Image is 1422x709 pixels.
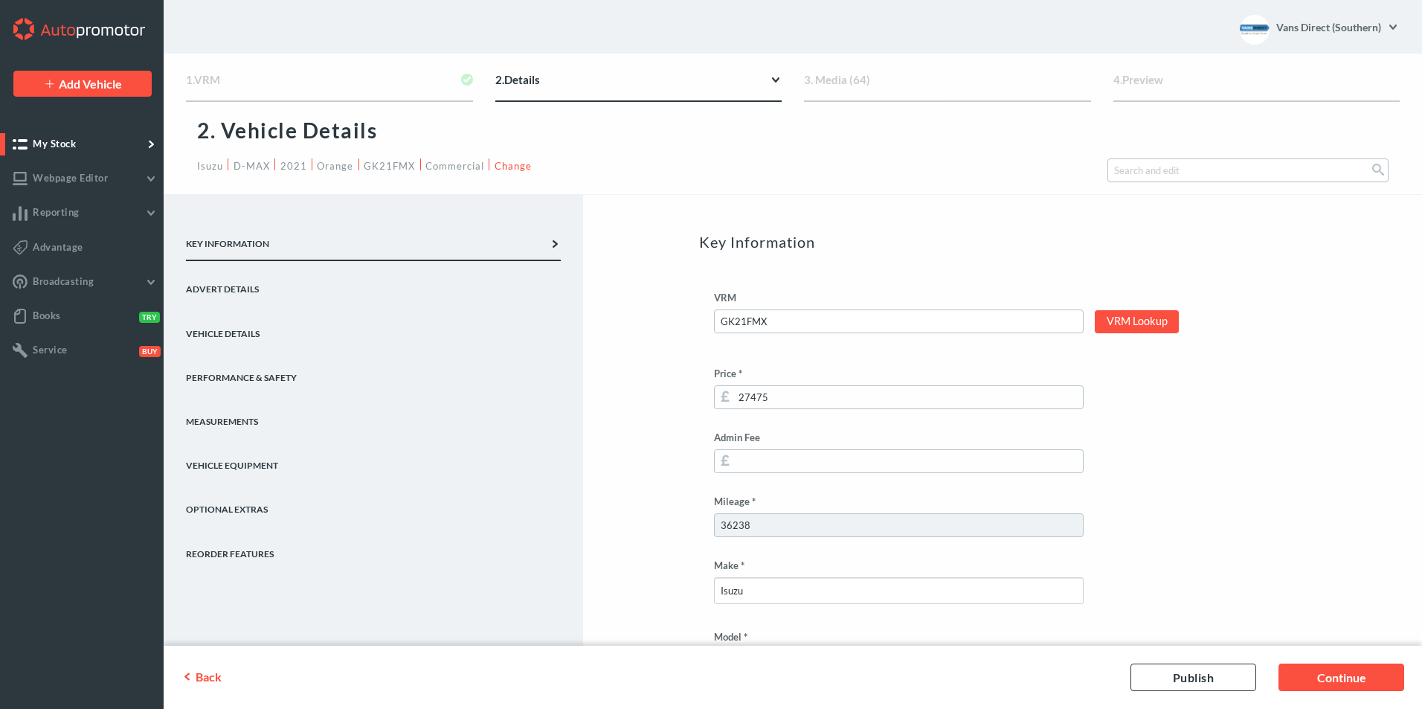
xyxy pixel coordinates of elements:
span: Service [33,344,68,356]
a: Performance & Safety [186,350,561,394]
a: REORDER FEATURES [186,526,561,570]
div: VRM [186,71,473,102]
a: Vehicle Equipment [186,437,561,481]
li: 2021 [275,158,312,170]
a: VRM Lookup [1095,310,1179,333]
a: Back [181,670,253,684]
label: Model * [714,631,1084,643]
span: Advantage [33,241,83,253]
button: Buy [136,344,158,356]
span: Back [196,669,222,683]
span: Try [139,312,160,323]
span: Books [33,309,61,321]
a: Key Information [186,216,561,261]
p: 2. Vehicle Details [197,114,1389,147]
span: Media (64) [815,73,870,86]
a: Measurements [186,394,561,437]
div: Key Information [699,231,1295,253]
label: VRM [714,292,1084,304]
span: 3. [804,73,813,86]
label: Admin Fee [714,432,1084,443]
div: Preview [1113,71,1400,102]
span: 2. [495,73,504,86]
a: Publish [1130,664,1256,691]
a: Advert Details [186,261,561,305]
a: Vans Direct (Southern) [1275,12,1400,42]
div: Isuzu [721,584,743,597]
span: 1. [186,73,194,86]
button: Try [136,310,158,322]
a: Vehicle Details [186,306,561,350]
li: commercial [421,158,490,170]
li: Isuzu [197,158,228,170]
li: D-MAX [228,158,275,170]
a: Optional Extras [186,481,561,525]
label: Price * [714,368,1084,379]
a: Continue [1278,664,1404,691]
span: My Stock [33,138,76,150]
label: Mileage * [714,495,1084,507]
span: Reporting [33,206,80,218]
span: Broadcasting [33,275,94,287]
li: GK21FMX [359,158,421,170]
input: Search and edit [1107,158,1389,182]
span: Webpage Editor [33,172,108,184]
li: Orange [312,158,359,170]
a: Add Vehicle [13,71,152,97]
span: Buy [139,346,161,357]
div: Details [495,71,782,102]
span: 4. [1113,73,1122,86]
span: Add Vehicle [59,77,122,91]
input: Submit [1372,164,1384,176]
a: Change [495,160,532,172]
label: Make * [714,559,1084,571]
